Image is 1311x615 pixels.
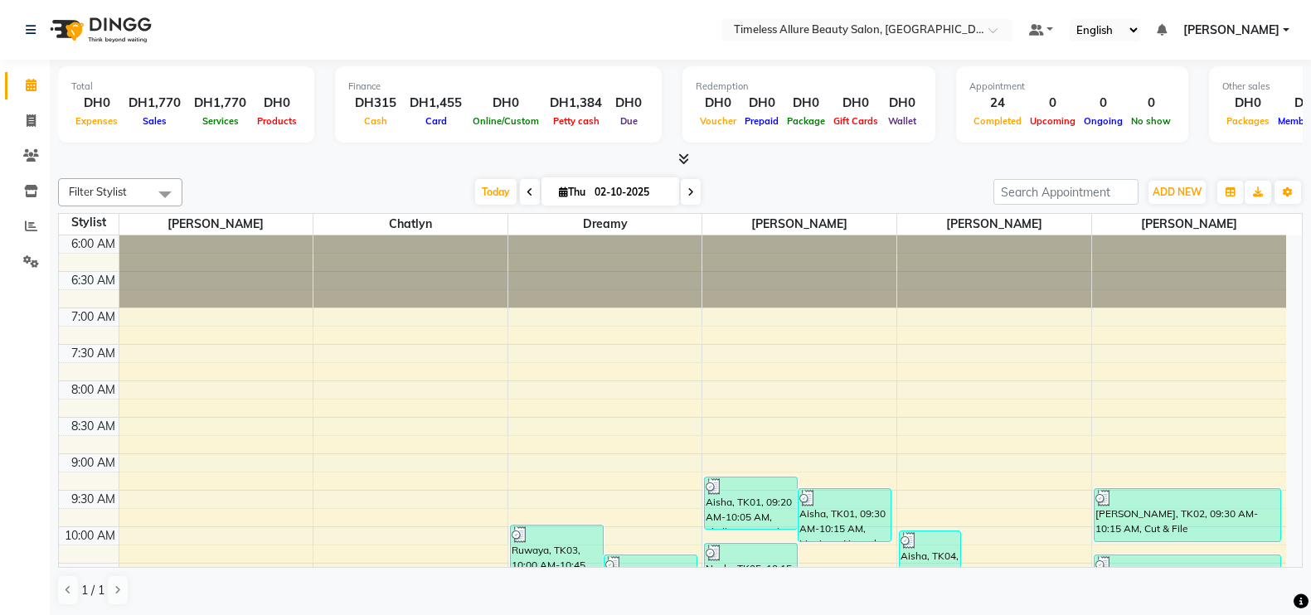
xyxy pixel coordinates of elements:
div: DH315 [348,94,403,113]
div: DH0 [740,94,783,113]
span: Expenses [71,115,122,127]
div: Finance [348,80,648,94]
span: Products [253,115,301,127]
div: DH1,770 [122,94,187,113]
div: 9:30 AM [68,491,119,508]
div: DH0 [253,94,301,113]
div: Moza, TK06, 10:25 AM-11:10 AM, Pedicure Normal Color [1095,555,1280,608]
div: Moza, TK06, 10:25 AM-11:10 AM, Manicure Normal Color [605,555,697,608]
div: 6:00 AM [68,235,119,253]
span: Filter Stylist [69,185,127,198]
span: Prepaid [740,115,783,127]
span: Dreamy [508,214,702,235]
span: Ongoing [1080,115,1127,127]
div: DH1,770 [187,94,253,113]
div: Nayla, TK05, 10:15 AM-11:00 AM, Shampoo & Blow Dry (Extra Long) [705,544,797,595]
div: 8:00 AM [68,381,119,399]
div: 0 [1080,94,1127,113]
div: DH1,384 [543,94,609,113]
span: Card [421,115,451,127]
div: 0 [1026,94,1080,113]
span: Voucher [696,115,740,127]
span: Today [475,179,517,205]
div: DH0 [1222,94,1274,113]
span: Completed [969,115,1026,127]
div: 24 [969,94,1026,113]
span: Petty cash [549,115,604,127]
span: Due [616,115,642,127]
div: 10:30 AM [61,564,119,581]
span: Sales [138,115,171,127]
div: DH1,455 [403,94,469,113]
span: No show [1127,115,1175,127]
div: DH0 [71,94,122,113]
span: Wallet [884,115,920,127]
div: 0 [1127,94,1175,113]
div: Appointment [969,80,1175,94]
span: Thu [555,186,590,198]
div: Stylist [59,214,119,231]
span: Packages [1222,115,1274,127]
div: DH0 [696,94,740,113]
span: ADD NEW [1153,186,1202,198]
img: logo [42,7,156,53]
span: [PERSON_NAME] [1183,22,1279,39]
span: Upcoming [1026,115,1080,127]
div: 10:00 AM [61,527,119,545]
span: Cash [360,115,391,127]
span: Package [783,115,829,127]
span: Gift Cards [829,115,882,127]
span: 1 / 1 [81,582,104,599]
div: Total [71,80,301,94]
div: DH0 [783,94,829,113]
div: DH0 [829,94,882,113]
span: [PERSON_NAME] [702,214,896,235]
span: [PERSON_NAME] [1092,214,1286,235]
span: Services [198,115,243,127]
span: Online/Custom [469,115,543,127]
div: Aisha, TK01, 09:20 AM-10:05 AM, Shellac Removal [705,477,797,529]
div: 7:00 AM [68,308,119,326]
div: Redemption [696,80,922,94]
div: DH0 [882,94,922,113]
div: 9:00 AM [68,454,119,472]
div: Ruwaya, TK03, 10:00 AM-10:45 AM, Cut & File [511,525,603,577]
span: [PERSON_NAME] [897,214,1091,235]
div: Aisha, TK01, 09:30 AM-10:15 AM, Manicure Normal Color [799,489,891,541]
button: ADD NEW [1148,181,1206,204]
div: [PERSON_NAME], TK02, 09:30 AM-10:15 AM, Cut & File [1095,489,1280,541]
input: 2025-10-02 [590,180,672,205]
div: 6:30 AM [68,272,119,289]
div: DH0 [469,94,543,113]
span: Chatlyn [313,214,507,235]
div: 8:30 AM [68,418,119,435]
div: 7:30 AM [68,345,119,362]
div: DH0 [609,94,648,113]
input: Search Appointment [993,179,1139,205]
span: [PERSON_NAME] [119,214,313,235]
